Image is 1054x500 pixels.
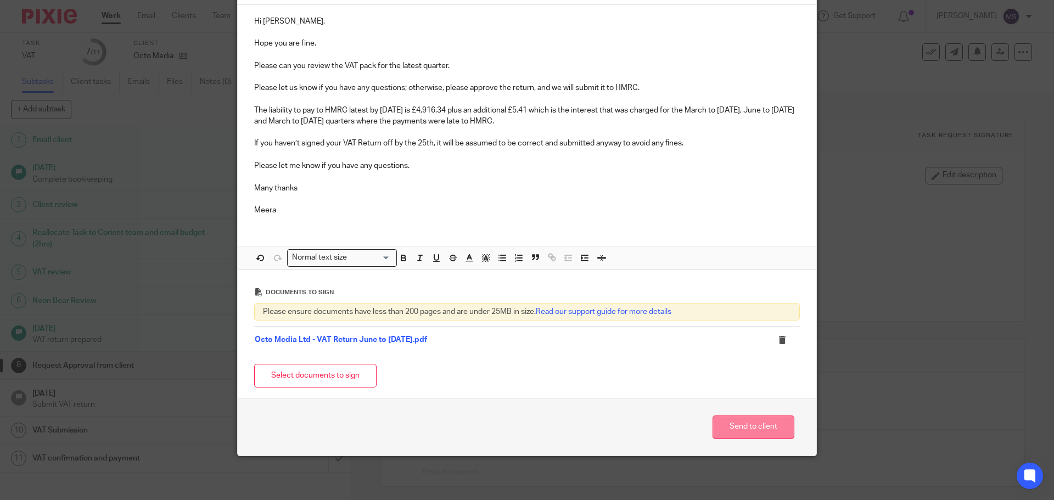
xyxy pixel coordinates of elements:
p: If you haven’t signed your VAT Return off by the 25th, it will be assumed to be correct and submi... [254,138,800,149]
button: Send to client [713,415,794,439]
span: Normal text size [290,252,350,263]
p: Please let me know if you have any questions. [254,160,800,171]
input: Search for option [351,252,390,263]
p: The liability to pay to HMRC latest by [DATE] is £4,916.34 plus an additional £5.41 which is the ... [254,105,800,127]
p: Please let us know if you have any questions; otherwise, please approve the return, and we will s... [254,82,800,93]
p: Many thanks [254,183,800,194]
a: Read our support guide for more details [536,308,671,316]
p: Meera [254,205,800,216]
div: Search for option [287,249,397,266]
span: Documents to sign [266,289,334,295]
a: Octo Media Ltd - VAT Return June to [DATE].pdf [255,336,427,344]
button: Select documents to sign [254,364,377,387]
div: Please ensure documents have less than 200 pages and are under 25MB in size. [254,303,800,321]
